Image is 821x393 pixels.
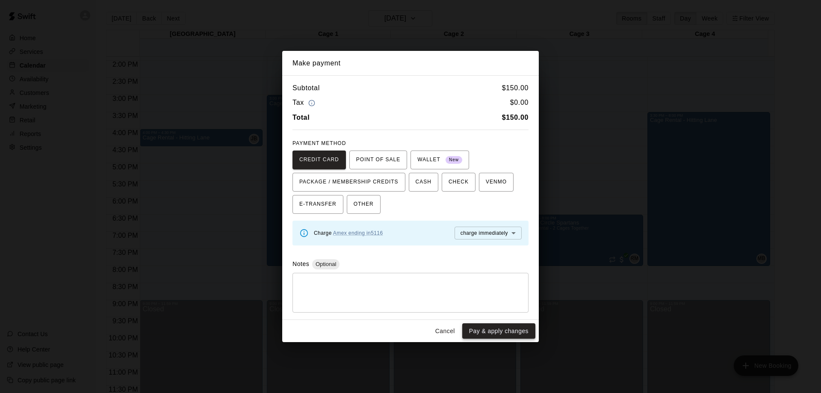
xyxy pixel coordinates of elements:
[446,154,462,166] span: New
[292,195,343,214] button: E-TRANSFER
[510,97,529,109] h6: $ 0.00
[347,195,381,214] button: OTHER
[416,175,431,189] span: CASH
[502,83,529,94] h6: $ 150.00
[292,97,317,109] h6: Tax
[292,151,346,169] button: CREDIT CARD
[462,323,535,339] button: Pay & apply changes
[299,175,399,189] span: PACKAGE / MEMBERSHIP CREDITS
[410,151,469,169] button: WALLET New
[449,175,469,189] span: CHECK
[333,230,383,236] a: Amex ending in 5116
[409,173,438,192] button: CASH
[479,173,514,192] button: VENMO
[292,173,405,192] button: PACKAGE / MEMBERSHIP CREDITS
[502,114,529,121] b: $ 150.00
[442,173,475,192] button: CHECK
[292,140,346,146] span: PAYMENT METHOD
[292,260,309,267] label: Notes
[349,151,407,169] button: POINT OF SALE
[282,51,539,76] h2: Make payment
[431,323,459,339] button: Cancel
[486,175,507,189] span: VENMO
[299,153,339,167] span: CREDIT CARD
[356,153,400,167] span: POINT OF SALE
[314,230,383,236] span: Charge
[354,198,374,211] span: OTHER
[299,198,337,211] span: E-TRANSFER
[292,83,320,94] h6: Subtotal
[417,153,462,167] span: WALLET
[292,114,310,121] b: Total
[461,230,508,236] span: charge immediately
[312,261,340,267] span: Optional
